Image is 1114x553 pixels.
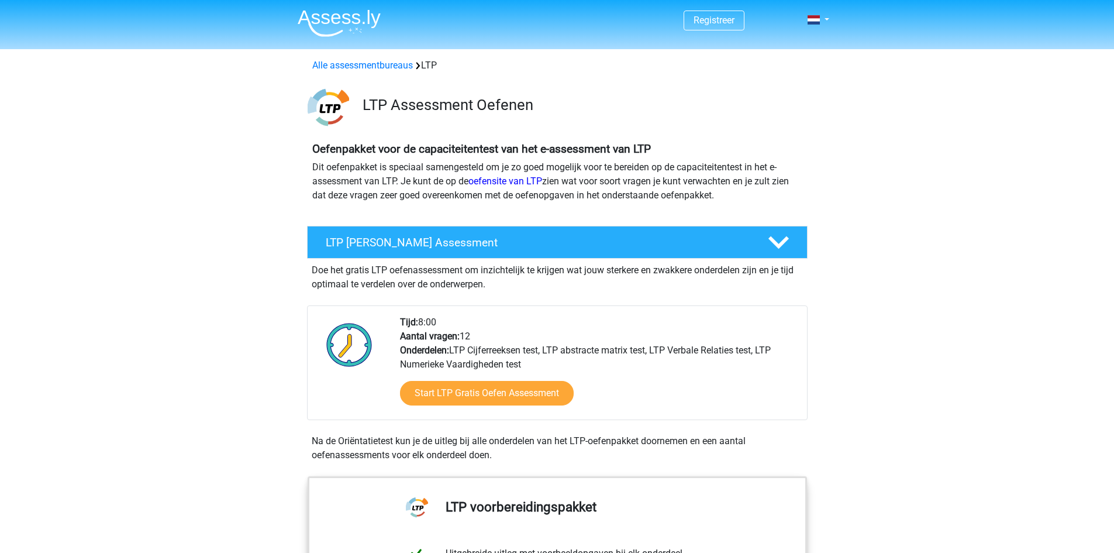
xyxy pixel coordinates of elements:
[468,176,542,187] a: oefensite van LTP
[307,434,808,462] div: Na de Oriëntatietest kun je de uitleg bij alle onderdelen van het LTP-oefenpakket doornemen en ee...
[312,142,651,156] b: Oefenpakket voor de capaciteitentest van het e-assessment van LTP
[298,9,381,37] img: Assessly
[307,259,808,291] div: Doe het gratis LTP oefenassessment om inzichtelijk te krijgen wat jouw sterkere en zwakkere onder...
[308,87,349,128] img: ltp.png
[363,96,798,114] h3: LTP Assessment Oefenen
[312,60,413,71] a: Alle assessmentbureaus
[320,315,379,374] img: Klok
[400,345,449,356] b: Onderdelen:
[694,15,734,26] a: Registreer
[326,236,749,249] h4: LTP [PERSON_NAME] Assessment
[400,317,418,328] b: Tijd:
[302,226,812,259] a: LTP [PERSON_NAME] Assessment
[400,331,460,342] b: Aantal vragen:
[308,59,807,73] div: LTP
[312,160,802,202] p: Dit oefenpakket is speciaal samengesteld om je zo goed mogelijk voor te bereiden op de capaciteit...
[400,381,574,406] a: Start LTP Gratis Oefen Assessment
[391,315,806,420] div: 8:00 12 LTP Cijferreeksen test, LTP abstracte matrix test, LTP Verbale Relaties test, LTP Numerie...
